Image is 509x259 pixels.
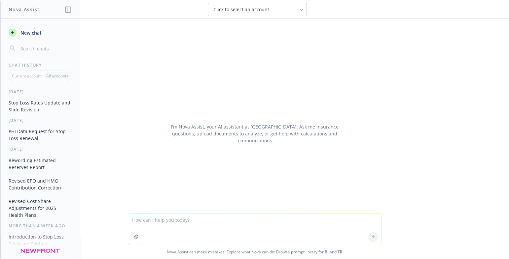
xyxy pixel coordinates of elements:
[213,6,269,13] span: Click to select an account
[6,97,74,115] button: Stop Loss Rates Update and Slide Revision
[6,126,74,144] button: PHI Data Request for Stop Loss Renewal
[208,3,307,16] button: Click to select an account
[12,73,42,79] p: Current account
[6,27,74,39] button: New chat
[325,249,329,255] a: BI
[338,249,343,255] a: TR
[162,123,347,144] div: I'm Nova Assist, your AI assistant at [GEOGRAPHIC_DATA]. Ask me insurance questions, upload docum...
[1,62,80,68] div: Chat History
[3,245,506,259] span: Nova Assist can make mistakes. Explore what Nova can do: Browse prompt library for and
[19,29,42,36] span: New chat
[6,231,74,249] button: Introduction to Stop Loss Coverage Contact
[1,89,80,95] div: [DATE]
[6,175,74,193] button: Revised EPO and HMO Contribution Correction
[46,73,68,79] p: All accounts
[1,118,80,123] div: [DATE]
[6,196,74,220] button: Revised Cost Share Adjustments for 2025 Health Plans
[19,44,72,53] input: Search chats
[1,146,80,152] div: [DATE]
[1,223,80,229] div: More than a week ago
[9,6,40,13] h1: Nova Assist
[6,155,74,173] button: Rewording Estimated Reserves Report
